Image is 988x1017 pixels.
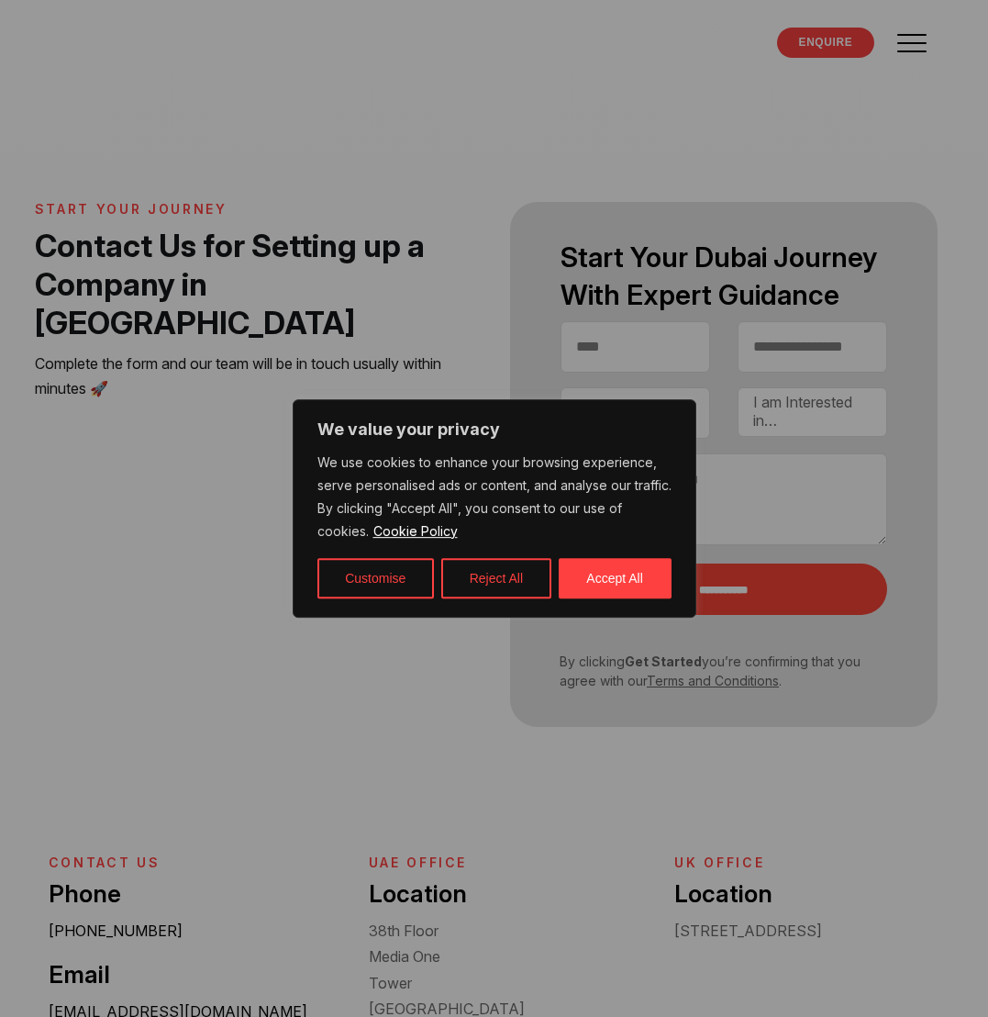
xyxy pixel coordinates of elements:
[317,419,672,441] p: We value your privacy
[372,522,459,540] a: Cookie Policy
[317,452,672,543] p: We use cookies to enhance your browsing experience, serve personalised ads or content, and analys...
[441,558,551,598] button: Reject All
[317,558,434,598] button: Customise
[293,399,696,618] div: We value your privacy
[559,558,672,598] button: Accept All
